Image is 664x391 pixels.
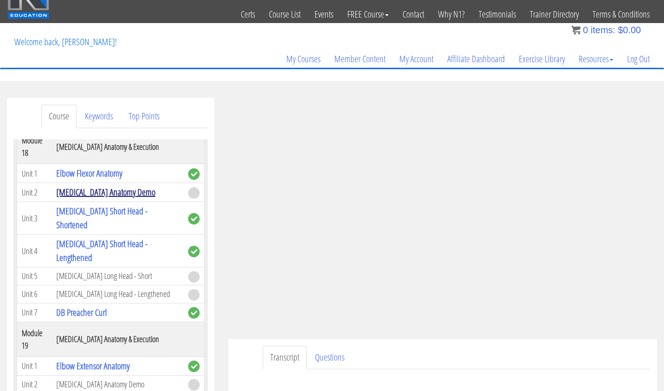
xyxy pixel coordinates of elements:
a: [MEDICAL_DATA] Anatomy Demo [56,186,155,198]
span: complete [188,307,200,319]
span: complete [188,213,200,225]
a: Transcript [263,346,307,369]
a: Member Content [327,37,392,81]
span: 0 [583,25,588,35]
span: complete [188,168,200,180]
a: Log Out [620,37,657,81]
td: Unit 4 [17,235,52,267]
span: complete [188,246,200,257]
td: Unit 1 [17,356,52,375]
th: Module 18 [17,130,52,164]
td: Unit 5 [17,267,52,285]
th: [MEDICAL_DATA] Anatomy & Execution [52,322,184,356]
a: Questions [308,346,352,369]
a: My Courses [279,37,327,81]
th: Module 19 [17,322,52,356]
td: Unit 1 [17,164,52,183]
td: Unit 3 [17,202,52,235]
a: 0 items: $0.00 [571,25,641,35]
a: [MEDICAL_DATA] Short Head - Lengthened [56,237,148,264]
td: Unit 7 [17,303,52,322]
p: Welcome back, [PERSON_NAME]! [7,24,124,60]
td: Unit 2 [17,183,52,202]
a: Resources [572,37,620,81]
a: Exercise Library [512,37,572,81]
a: Elbow Extensor Anatomy [56,360,130,372]
a: Affiliate Dashboard [440,37,512,81]
span: complete [188,361,200,372]
a: Course [41,105,77,128]
a: Elbow Flexor Anatomy [56,167,122,179]
img: icon11.png [571,25,581,35]
a: DB Preacher Curl [56,306,107,319]
td: Unit 6 [17,285,52,303]
td: [MEDICAL_DATA] Long Head - Short [52,267,184,285]
a: Keywords [77,105,120,128]
span: items: [591,25,615,35]
span: $ [618,25,623,35]
th: [MEDICAL_DATA] Anatomy & Execution [52,130,184,164]
bdi: 0.00 [618,25,641,35]
a: [MEDICAL_DATA] Short Head - Shortened [56,205,148,231]
td: [MEDICAL_DATA] Long Head - Lengthened [52,285,184,303]
a: Top Points [121,105,167,128]
a: My Account [392,37,440,81]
